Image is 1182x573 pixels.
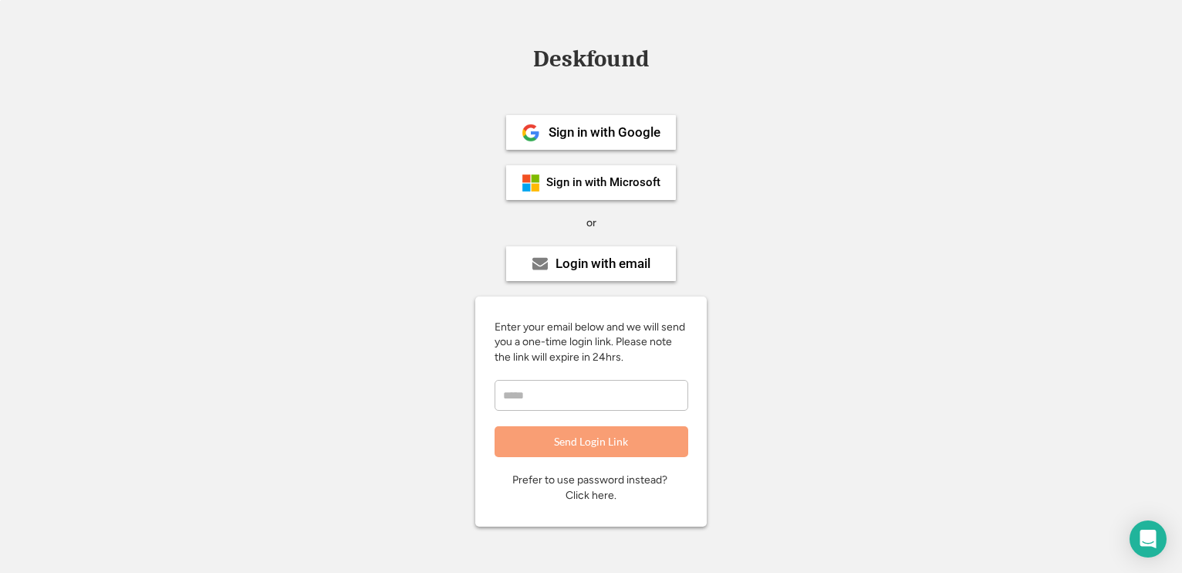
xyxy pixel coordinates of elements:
[495,320,687,365] div: Enter your email below and we will send you a one-time login link. Please note the link will expi...
[546,177,660,188] div: Sign in with Microsoft
[512,473,670,503] div: Prefer to use password instead? Click here.
[525,47,657,71] div: Deskfound
[522,174,540,192] img: ms-symbollockup_mssymbol_19.png
[495,426,688,457] button: Send Login Link
[549,126,660,139] div: Sign in with Google
[556,257,650,270] div: Login with email
[586,215,596,231] div: or
[522,124,540,142] img: 1024px-Google__G__Logo.svg.png
[1130,520,1167,558] div: Open Intercom Messenger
